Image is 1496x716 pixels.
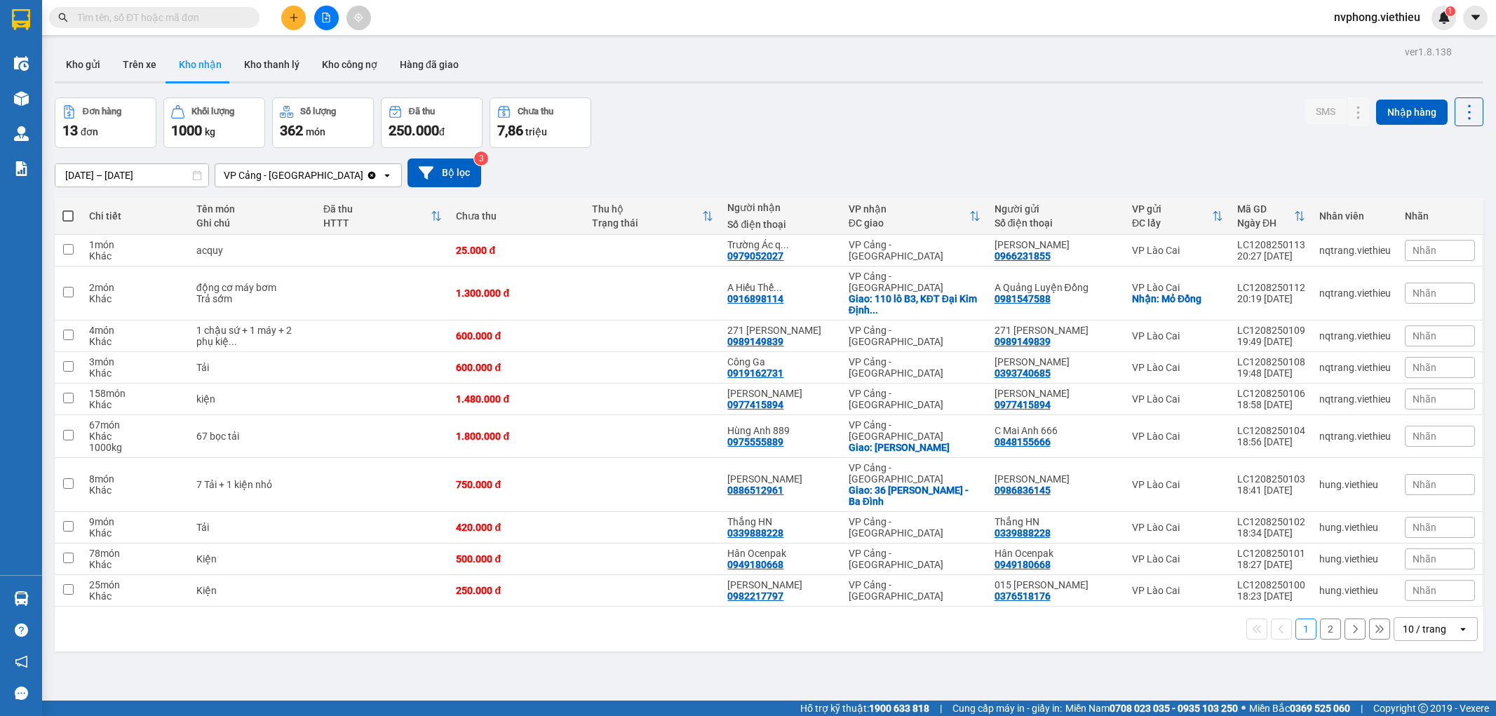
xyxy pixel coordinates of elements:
div: VP Cảng - [GEOGRAPHIC_DATA] [849,271,981,293]
th: Toggle SortBy [842,198,988,235]
div: Ghi chú [196,217,309,229]
span: Nhãn [1413,553,1436,565]
img: icon-new-feature [1438,11,1450,24]
div: Khác [89,485,182,496]
div: 9 món [89,516,182,527]
span: notification [15,655,28,668]
img: warehouse-icon [14,56,29,71]
span: caret-down [1469,11,1482,24]
button: 1 [1295,619,1316,640]
strong: 0708 023 035 - 0935 103 250 [1110,703,1238,714]
span: ... [870,304,878,316]
button: file-add [314,6,339,30]
div: Khác [89,527,182,539]
div: 4 món [89,325,182,336]
div: 750.000 đ [456,479,578,490]
th: Toggle SortBy [316,198,449,235]
div: 250.000 đ [456,585,578,596]
th: Toggle SortBy [1230,198,1312,235]
sup: 1 [1446,6,1455,16]
div: VP Lào Cai [1132,479,1223,490]
span: Miền Bắc [1249,701,1350,716]
div: A Hiếu Thế Giới Máy bơm [727,282,834,293]
div: VP Lào Cai [1132,431,1223,442]
svg: open [1457,623,1469,635]
div: 19:49 [DATE] [1237,336,1305,347]
span: file-add [321,13,331,22]
div: 19:48 [DATE] [1237,367,1305,379]
button: Khối lượng1000kg [163,97,265,148]
sup: 3 [474,151,488,166]
div: 0339888228 [727,527,783,539]
div: VP Lào Cai [1132,522,1223,533]
div: 18:41 [DATE] [1237,485,1305,496]
div: 8 món [89,473,182,485]
span: Cung cấp máy in - giấy in: [952,701,1062,716]
div: 0977415894 [727,399,783,410]
div: 1 chậu sứ + 1 máy + 2 phụ kiện để cabin [196,325,309,347]
svg: open [382,170,393,181]
div: Mã GD [1237,203,1294,215]
div: Tải [196,522,309,533]
div: Hân Ocenpak [727,548,834,559]
span: 13 [62,122,78,139]
div: VP Cảng - [GEOGRAPHIC_DATA] [849,325,981,347]
span: Miền Nam [1065,701,1238,716]
span: triệu [525,126,547,137]
div: LC1208250113 [1237,239,1305,250]
button: Đã thu250.000đ [381,97,483,148]
div: Khác [89,399,182,410]
div: VP Lào Cai [1132,245,1223,256]
div: VP Cảng - [GEOGRAPHIC_DATA] [849,462,981,485]
span: Nhãn [1413,330,1436,342]
span: Nhãn [1413,479,1436,490]
div: nqtrang.viethieu [1319,362,1391,373]
div: VP Cảng - [GEOGRAPHIC_DATA] [849,548,981,570]
div: Khác [89,431,182,442]
th: Toggle SortBy [1125,198,1230,235]
span: ... [781,239,789,250]
span: ... [229,336,237,347]
div: hung.viethieu [1319,585,1391,596]
div: nqtrang.viethieu [1319,330,1391,342]
div: Khác [89,367,182,379]
div: Khác [89,250,182,262]
div: 67 bọc tải [196,431,309,442]
button: caret-down [1463,6,1488,30]
input: Selected VP Cảng - Hà Nội. [365,168,366,182]
div: 0916898114 [727,293,783,304]
span: 7,86 [497,122,523,139]
button: Đơn hàng13đơn [55,97,156,148]
div: 67 món [89,419,182,431]
div: Chi tiết [89,210,182,222]
div: LC1208250112 [1237,282,1305,293]
button: SMS [1305,99,1347,124]
span: copyright [1418,703,1428,713]
div: 25.000 đ [456,245,578,256]
div: Nhãn [1405,210,1475,222]
div: VP Lào Cai [1132,553,1223,565]
div: VP gửi [1132,203,1212,215]
div: 18:23 [DATE] [1237,590,1305,602]
div: hung.viethieu [1319,522,1391,533]
div: 1.800.000 đ [456,431,578,442]
div: 3 món [89,356,182,367]
div: Khác [89,336,182,347]
div: 271 Hồng Hà [995,325,1118,336]
div: 0393740685 [995,367,1051,379]
div: Kiều Du [995,388,1118,399]
div: VP Cảng - [GEOGRAPHIC_DATA] [849,579,981,602]
div: VP Lào Cai [1132,393,1223,405]
span: đơn [81,126,98,137]
div: 10 / trang [1403,622,1446,636]
div: A Quảng Luyện Đồng [995,282,1118,293]
div: Hân Ocenpak [995,548,1118,559]
div: Số điện thoại [995,217,1118,229]
div: 0975555889 [727,436,783,447]
div: 1.300.000 đ [456,288,578,299]
button: 2 [1320,619,1341,640]
div: HTTT [323,217,431,229]
span: 250.000 [389,122,439,139]
div: Đã thu [323,203,431,215]
div: Huy Hùng [995,239,1118,250]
